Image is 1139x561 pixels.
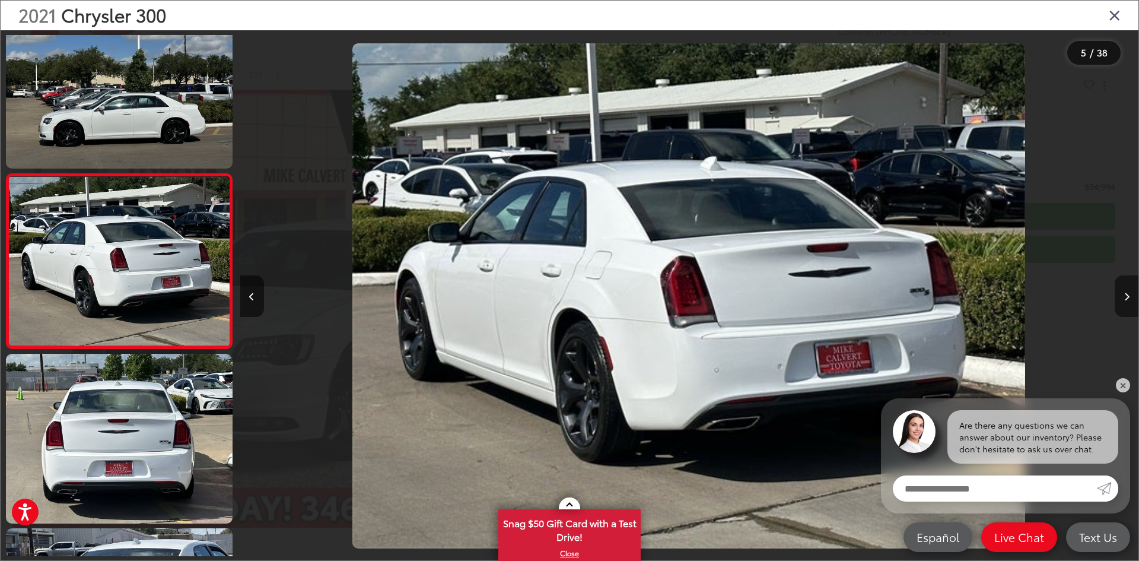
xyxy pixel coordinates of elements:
span: Español [911,530,965,544]
img: Agent profile photo [893,410,936,453]
span: Live Chat [988,530,1050,544]
span: Text Us [1073,530,1123,544]
img: 2021 Chrysler 300 S [352,43,1025,549]
i: Close gallery [1109,7,1121,23]
div: 2021 Chrysler 300 S 4 [240,43,1138,549]
span: Snag $50 Gift Card with a Test Drive! [499,511,640,547]
a: Español [903,522,972,552]
span: / [1089,49,1095,57]
a: Submit [1097,476,1118,502]
input: Enter your message [893,476,1097,502]
span: 38 [1097,46,1108,59]
button: Previous image [240,275,264,317]
a: Text Us [1066,522,1130,552]
div: Are there any questions we can answer about our inventory? Please don't hesitate to ask us over c... [947,410,1118,464]
a: Live Chat [981,522,1057,552]
button: Next image [1115,275,1138,317]
img: 2021 Chrysler 300 S [4,352,234,525]
span: 5 [1081,46,1086,59]
img: 2021 Chrysler 300 S [7,177,231,346]
span: Chrysler 300 [61,2,166,27]
span: 2021 [18,2,56,27]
